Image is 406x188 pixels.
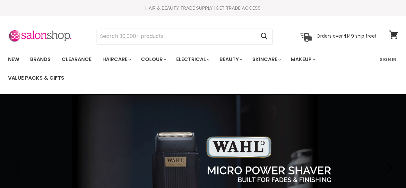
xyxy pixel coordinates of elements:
[11,161,24,174] button: Previous
[3,53,24,66] a: New
[25,53,56,66] a: Brands
[216,4,261,11] a: GET TRADE ACCESS
[97,29,255,44] input: Search
[171,53,213,66] a: Electrical
[286,53,319,66] a: Makeup
[3,71,69,85] a: Value Packs & Gifts
[376,53,400,66] a: Sign In
[98,53,135,66] a: Haircare
[57,53,96,66] a: Clearance
[215,53,246,66] a: Beauty
[316,33,376,39] p: Orders over $149 ship free!
[255,29,272,44] button: Search
[97,29,273,44] form: Product
[136,53,170,66] a: Colour
[382,161,395,174] button: Next
[3,50,376,87] ul: Main menu
[247,53,285,66] a: Skincare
